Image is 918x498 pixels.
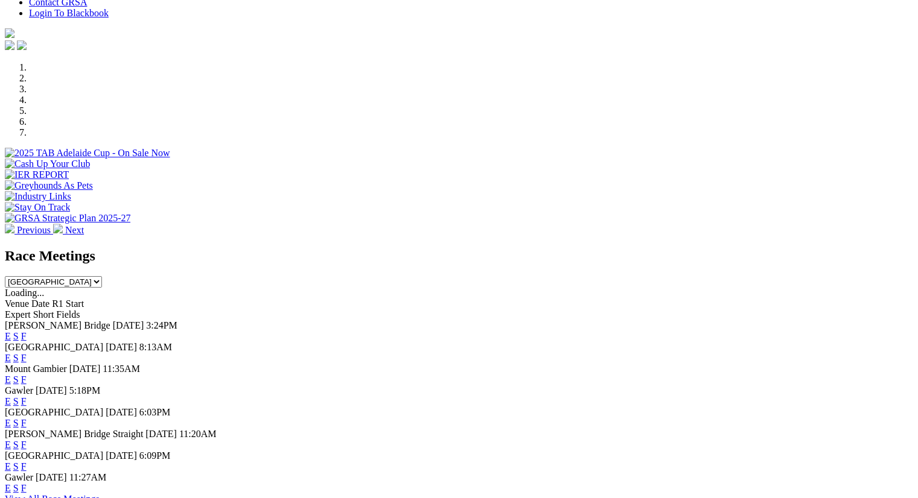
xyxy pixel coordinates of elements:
[13,461,19,471] a: S
[13,418,19,428] a: S
[5,298,29,309] span: Venue
[56,309,80,320] span: Fields
[29,8,109,18] a: Login To Blackbook
[5,159,90,169] img: Cash Up Your Club
[31,298,49,309] span: Date
[21,374,27,385] a: F
[5,40,14,50] img: facebook.svg
[13,483,19,493] a: S
[5,364,67,374] span: Mount Gambier
[145,429,177,439] span: [DATE]
[52,298,84,309] span: R1 Start
[5,331,11,341] a: E
[13,440,19,450] a: S
[113,320,144,330] span: [DATE]
[106,342,137,352] span: [DATE]
[139,407,171,417] span: 6:03PM
[5,461,11,471] a: E
[36,472,67,482] span: [DATE]
[69,364,101,374] span: [DATE]
[5,28,14,38] img: logo-grsa-white.png
[5,202,70,213] img: Stay On Track
[53,224,63,233] img: chevron-right-pager-white.svg
[17,225,51,235] span: Previous
[69,385,101,396] span: 5:18PM
[5,450,103,461] span: [GEOGRAPHIC_DATA]
[5,385,33,396] span: Gawler
[5,309,31,320] span: Expert
[5,407,103,417] span: [GEOGRAPHIC_DATA]
[13,374,19,385] a: S
[5,418,11,428] a: E
[5,225,53,235] a: Previous
[21,440,27,450] a: F
[5,169,69,180] img: IER REPORT
[146,320,177,330] span: 3:24PM
[5,374,11,385] a: E
[21,396,27,406] a: F
[21,461,27,471] a: F
[65,225,84,235] span: Next
[5,191,71,202] img: Industry Links
[139,450,171,461] span: 6:09PM
[139,342,172,352] span: 8:13AM
[5,440,11,450] a: E
[5,472,33,482] span: Gawler
[106,407,137,417] span: [DATE]
[5,483,11,493] a: E
[179,429,217,439] span: 11:20AM
[5,396,11,406] a: E
[13,396,19,406] a: S
[5,342,103,352] span: [GEOGRAPHIC_DATA]
[36,385,67,396] span: [DATE]
[5,213,130,224] img: GRSA Strategic Plan 2025-27
[13,353,19,363] a: S
[5,148,170,159] img: 2025 TAB Adelaide Cup - On Sale Now
[21,331,27,341] a: F
[106,450,137,461] span: [DATE]
[5,248,913,264] h2: Race Meetings
[5,429,143,439] span: [PERSON_NAME] Bridge Straight
[13,331,19,341] a: S
[5,320,110,330] span: [PERSON_NAME] Bridge
[17,40,27,50] img: twitter.svg
[53,225,84,235] a: Next
[21,483,27,493] a: F
[5,288,44,298] span: Loading...
[5,224,14,233] img: chevron-left-pager-white.svg
[5,353,11,363] a: E
[21,353,27,363] a: F
[33,309,54,320] span: Short
[69,472,107,482] span: 11:27AM
[5,180,93,191] img: Greyhounds As Pets
[103,364,140,374] span: 11:35AM
[21,418,27,428] a: F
